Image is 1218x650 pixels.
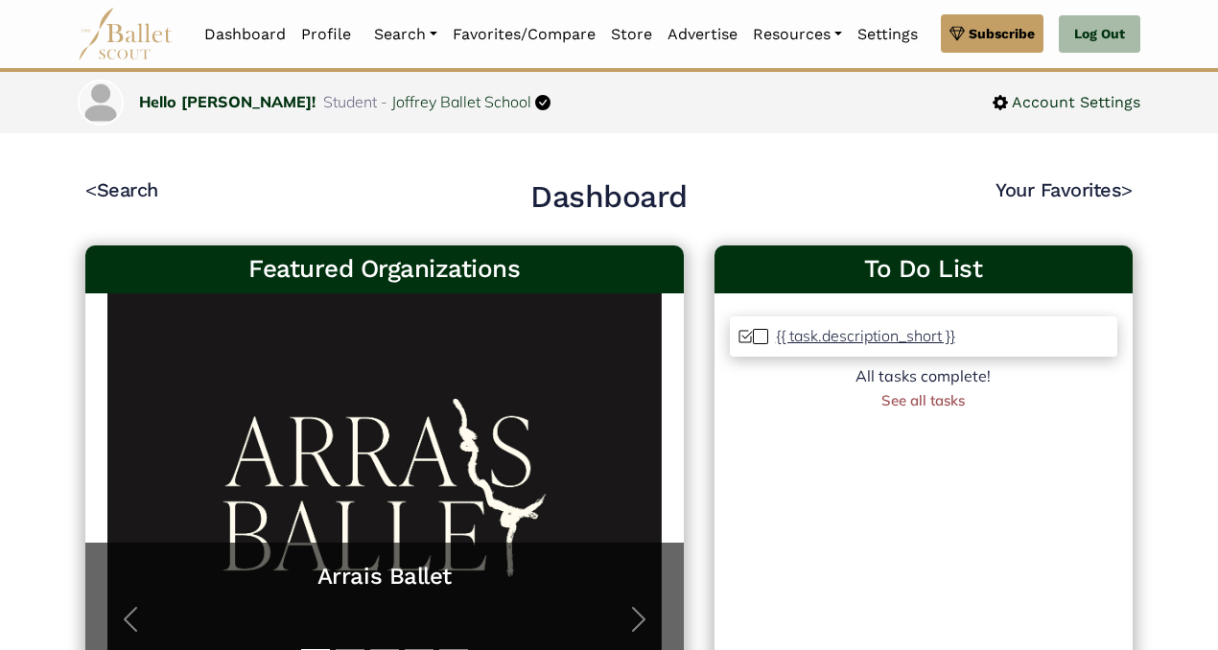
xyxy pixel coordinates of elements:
[1121,177,1133,201] code: >
[881,391,965,409] a: See all tasks
[745,14,850,55] a: Resources
[850,14,925,55] a: Settings
[941,14,1043,53] a: Subscribe
[391,92,531,111] a: Joffrey Ballet School
[381,92,387,111] span: -
[993,90,1140,115] a: Account Settings
[995,178,1133,201] a: Your Favorites
[969,23,1035,44] span: Subscribe
[293,14,359,55] a: Profile
[603,14,660,55] a: Store
[1059,15,1140,54] a: Log Out
[730,253,1117,286] a: To Do List
[949,23,965,44] img: gem.svg
[660,14,745,55] a: Advertise
[530,177,688,218] h2: Dashboard
[323,92,377,111] span: Student
[1008,90,1140,115] span: Account Settings
[776,326,955,345] p: {{ task.description_short }}
[105,562,665,592] a: Arrais Ballet
[730,364,1117,389] div: All tasks complete!
[139,92,316,111] a: Hello [PERSON_NAME]!
[101,253,668,286] h3: Featured Organizations
[366,14,445,55] a: Search
[197,14,293,55] a: Dashboard
[80,81,122,124] img: profile picture
[85,178,158,201] a: <Search
[445,14,603,55] a: Favorites/Compare
[85,177,97,201] code: <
